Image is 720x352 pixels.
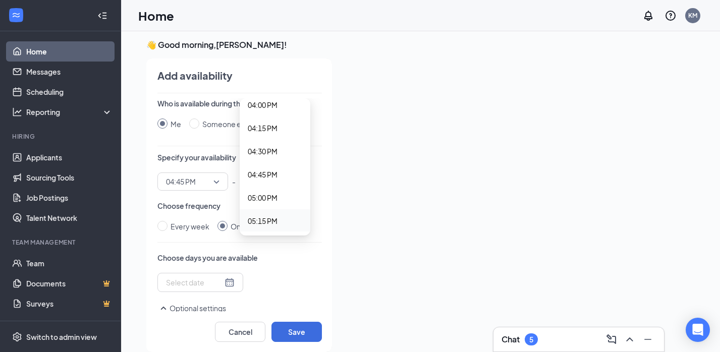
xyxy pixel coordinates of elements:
[622,331,638,347] button: ChevronUp
[605,333,618,345] svg: ComposeMessage
[171,119,181,130] div: Me
[502,334,520,345] h3: Chat
[26,273,113,294] a: DocumentsCrown
[664,10,677,22] svg: QuestionInfo
[166,277,223,288] input: Select date
[12,132,110,141] div: Hiring
[248,192,278,203] span: 05:00 PM
[157,302,170,314] svg: SmallChevronUp
[248,215,278,226] span: 05:15 PM
[248,123,278,134] span: 04:15 PM
[529,335,533,344] div: 5
[157,98,322,108] p: Who is available during this time?
[12,107,22,117] svg: Analysis
[624,333,636,345] svg: ChevronUp
[248,169,278,180] span: 04:45 PM
[12,238,110,247] div: Team Management
[202,119,251,130] div: Someone else
[686,318,710,342] div: Open Intercom Messenger
[171,221,209,232] div: Every week
[166,174,196,189] span: 04:45 PM
[26,167,113,188] a: Sourcing Tools
[138,7,174,24] h1: Home
[640,331,656,347] button: Minimize
[26,82,113,102] a: Scheduling
[248,146,278,157] span: 04:30 PM
[26,294,113,314] a: SurveysCrown
[11,10,21,20] svg: WorkstreamLogo
[642,333,654,345] svg: Minimize
[248,99,278,110] span: 04:00 PM
[26,107,113,117] div: Reporting
[12,332,22,342] svg: Settings
[26,332,97,342] div: Switch to admin view
[231,221,249,232] div: Once
[271,322,322,342] button: Save
[215,322,265,342] button: Cancel
[26,62,113,82] a: Messages
[157,152,322,162] p: Specify your availability
[26,188,113,208] a: Job Postings
[26,208,113,228] a: Talent Network
[157,302,226,314] button: SmallChevronUpOptional settings
[26,147,113,167] a: Applicants
[232,172,236,191] p: -
[157,69,233,83] h4: Add availability
[146,39,695,50] h3: 👋 Good morning, [PERSON_NAME] !
[688,11,697,20] div: KM
[157,201,322,211] p: Choose frequency
[157,253,322,263] p: Choose days you are available
[26,253,113,273] a: Team
[603,331,620,347] button: ComposeMessage
[642,10,654,22] svg: Notifications
[97,11,107,21] svg: Collapse
[26,41,113,62] a: Home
